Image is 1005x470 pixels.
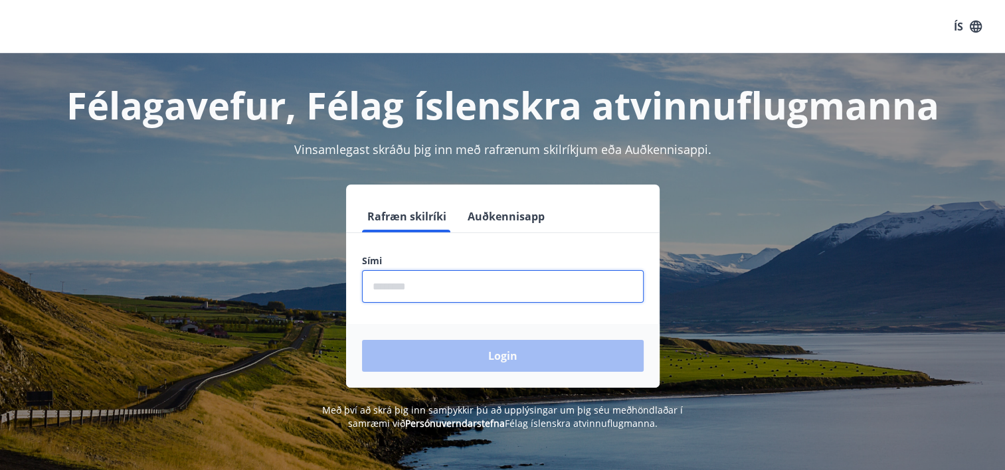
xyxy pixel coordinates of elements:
h1: Félagavefur, Félag íslenskra atvinnuflugmanna [41,80,965,130]
label: Sími [362,254,644,268]
button: Rafræn skilríki [362,200,452,232]
button: Auðkennisapp [462,200,550,232]
span: Vinsamlegast skráðu þig inn með rafrænum skilríkjum eða Auðkennisappi. [294,141,711,157]
button: ÍS [947,15,989,39]
span: Með því að skrá þig inn samþykkir þú að upplýsingar um þig séu meðhöndlaðar í samræmi við Félag í... [322,404,683,430]
a: Persónuverndarstefna [405,417,505,430]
